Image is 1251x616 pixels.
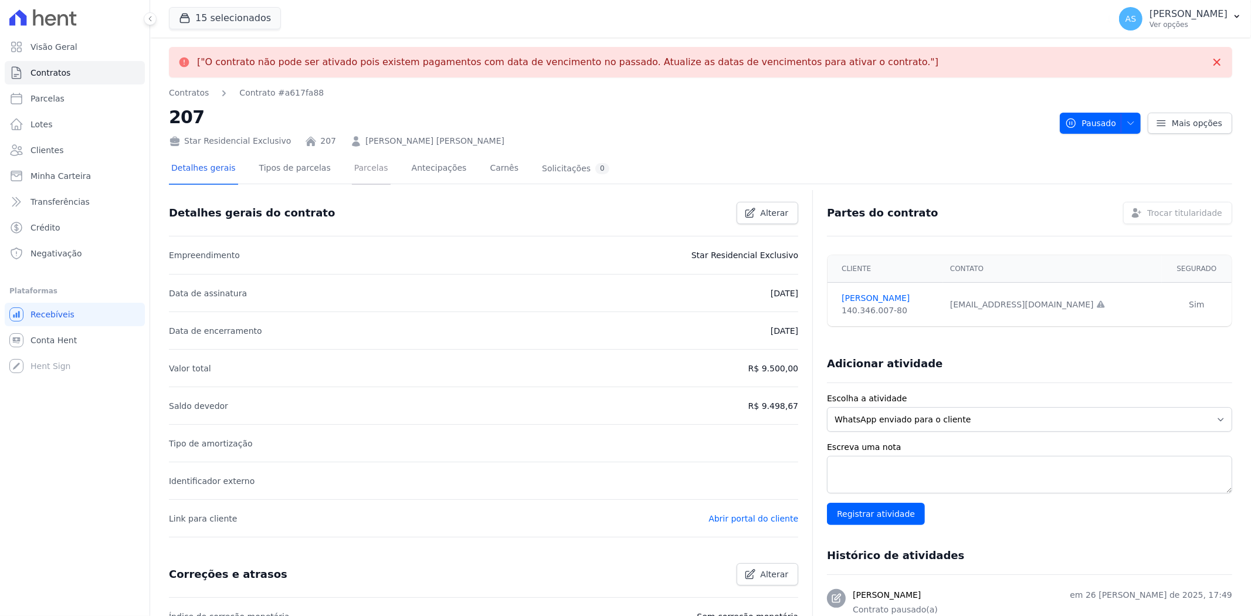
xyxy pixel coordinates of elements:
span: Mais opções [1172,117,1222,129]
p: Link para cliente [169,512,237,526]
p: [DATE] [771,286,798,300]
span: Alterar [761,207,789,219]
a: Parcelas [5,87,145,110]
label: Escreva uma nota [827,441,1232,453]
button: AS [PERSON_NAME] Ver opções [1110,2,1251,35]
a: Negativação [5,242,145,265]
a: Tipos de parcelas [257,154,333,185]
div: [EMAIL_ADDRESS][DOMAIN_NAME] [950,299,1155,311]
p: Valor total [169,361,211,375]
span: Parcelas [30,93,65,104]
div: Plataformas [9,284,140,298]
a: Mais opções [1148,113,1232,134]
span: Conta Hent [30,334,77,346]
span: Transferências [30,196,90,208]
span: Clientes [30,144,63,156]
a: Crédito [5,216,145,239]
h3: Adicionar atividade [827,357,943,371]
p: Empreendimento [169,248,240,262]
p: Tipo de amortização [169,436,253,451]
a: [PERSON_NAME] [PERSON_NAME] [365,135,504,147]
a: Antecipações [409,154,469,185]
span: Crédito [30,222,60,233]
p: [PERSON_NAME] [1150,8,1228,20]
a: 207 [320,135,336,147]
a: Detalhes gerais [169,154,238,185]
p: R$ 9.500,00 [748,361,798,375]
div: 0 [595,163,609,174]
input: Registrar atividade [827,503,925,525]
span: Minha Carteira [30,170,91,182]
button: Pausado [1060,113,1141,134]
a: Transferências [5,190,145,214]
span: Pausado [1065,113,1116,134]
a: Minha Carteira [5,164,145,188]
td: Sim [1162,283,1232,327]
div: Star Residencial Exclusivo [169,135,291,147]
a: Carnês [487,154,521,185]
a: Clientes [5,138,145,162]
span: Contratos [30,67,70,79]
a: Contratos [169,87,209,99]
p: Contrato pausado(a) [853,604,1232,616]
div: Solicitações [542,163,609,174]
p: Data de encerramento [169,324,262,338]
nav: Breadcrumb [169,87,324,99]
p: Saldo devedor [169,399,228,413]
p: R$ 9.498,67 [748,399,798,413]
a: Lotes [5,113,145,136]
a: Recebíveis [5,303,145,326]
h3: [PERSON_NAME] [853,589,921,601]
a: Contratos [5,61,145,84]
h3: Detalhes gerais do contrato [169,206,335,220]
p: Data de assinatura [169,286,247,300]
a: Abrir portal do cliente [708,514,798,523]
span: Negativação [30,248,82,259]
p: Ver opções [1150,20,1228,29]
a: Alterar [737,202,799,224]
h3: Histórico de atividades [827,549,964,563]
p: ["O contrato não pode ser ativado pois existem pagamentos com data de vencimento no passado. Atua... [197,56,938,68]
span: Visão Geral [30,41,77,53]
p: em 26 [PERSON_NAME] de 2025, 17:49 [1070,589,1232,601]
p: [DATE] [771,324,798,338]
span: Lotes [30,119,53,130]
a: Visão Geral [5,35,145,59]
a: Parcelas [352,154,391,185]
th: Segurado [1162,255,1232,283]
a: Conta Hent [5,329,145,352]
a: [PERSON_NAME] [842,292,936,304]
span: Recebíveis [30,309,74,320]
h2: 207 [169,104,1050,130]
button: 15 selecionados [169,7,281,29]
span: Alterar [761,568,789,580]
label: Escolha a atividade [827,392,1232,405]
th: Contato [943,255,1162,283]
a: Contrato #a617fa88 [239,87,324,99]
th: Cliente [828,255,943,283]
p: Star Residencial Exclusivo [691,248,798,262]
p: Identificador externo [169,474,255,488]
span: AS [1125,15,1136,23]
nav: Breadcrumb [169,87,1050,99]
h3: Correções e atrasos [169,567,287,581]
h3: Partes do contrato [827,206,938,220]
a: Alterar [737,563,799,585]
div: 140.346.007-80 [842,304,936,317]
a: Solicitações0 [540,154,612,185]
